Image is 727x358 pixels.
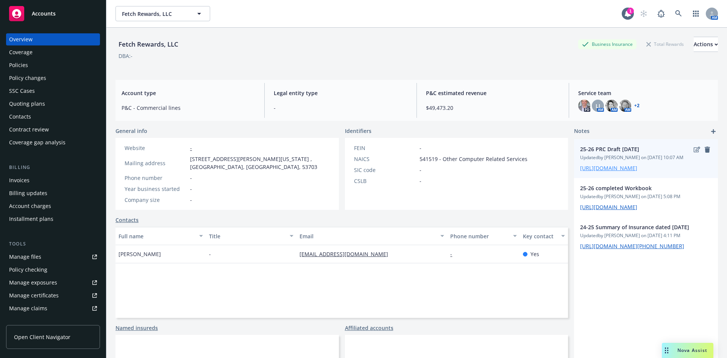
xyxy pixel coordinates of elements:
[6,59,100,71] a: Policies
[9,187,47,199] div: Billing updates
[9,72,46,84] div: Policy changes
[596,102,600,110] span: LI
[6,33,100,45] a: Overview
[125,185,187,193] div: Year business started
[634,103,640,108] a: +2
[9,289,59,302] div: Manage certificates
[345,127,371,135] span: Identifiers
[9,302,47,314] div: Manage claims
[190,185,192,193] span: -
[578,100,590,112] img: photo
[6,164,100,171] div: Billing
[605,100,618,112] img: photo
[450,232,508,240] div: Phone number
[662,343,671,358] div: Drag to move
[574,217,718,256] div: 24-25 Summary of Insurance dated [DATE]Updatedby [PERSON_NAME] on [DATE] 4:11 PM[URL][DOMAIN_NAME...
[580,145,692,153] span: 25-26 PRC Draft [DATE]
[426,104,560,112] span: $49,473.20
[6,98,100,110] a: Quoting plans
[420,144,421,152] span: -
[420,177,421,185] span: -
[619,100,631,112] img: photo
[6,315,100,327] a: Manage BORs
[530,250,539,258] span: Yes
[662,343,713,358] button: Nova Assist
[709,127,718,136] a: add
[190,155,330,171] span: [STREET_ADDRESS][PERSON_NAME][US_STATE] , [GEOGRAPHIC_DATA], [GEOGRAPHIC_DATA], 53703
[694,37,718,52] div: Actions
[115,227,206,245] button: Full name
[209,232,285,240] div: Title
[206,227,296,245] button: Title
[125,144,187,152] div: Website
[627,8,634,14] div: 1
[9,315,45,327] div: Manage BORs
[9,264,47,276] div: Policy checking
[580,154,712,161] span: Updated by [PERSON_NAME] on [DATE] 10:07 AM
[6,277,100,289] span: Manage exposures
[6,251,100,263] a: Manage files
[9,46,33,58] div: Coverage
[580,242,684,250] a: [URL][DOMAIN_NAME][PHONE_NUMBER]
[9,213,53,225] div: Installment plans
[115,216,139,224] a: Contacts
[580,203,637,211] a: [URL][DOMAIN_NAME]
[6,213,100,225] a: Installment plans
[6,187,100,199] a: Billing updates
[6,124,100,136] a: Contract review
[6,174,100,186] a: Invoices
[450,250,458,258] a: -
[9,111,31,123] div: Contacts
[580,223,692,231] span: 24-25 Summary of Insurance dated [DATE]
[345,324,393,332] a: Affiliated accounts
[6,3,100,24] a: Accounts
[300,250,394,258] a: [EMAIL_ADDRESS][DOMAIN_NAME]
[6,72,100,84] a: Policy changes
[643,39,688,49] div: Total Rewards
[6,46,100,58] a: Coverage
[6,289,100,302] a: Manage certificates
[190,196,192,204] span: -
[6,240,100,248] div: Tools
[122,10,187,18] span: Fetch Rewards, LLC
[6,136,100,149] a: Coverage gap analysis
[520,227,568,245] button: Key contact
[115,127,147,135] span: General info
[9,124,49,136] div: Contract review
[6,302,100,314] a: Manage claims
[9,85,35,97] div: SSC Cases
[9,59,28,71] div: Policies
[420,155,527,163] span: 541519 - Other Computer Related Services
[14,333,70,341] span: Open Client Navigator
[119,232,195,240] div: Full name
[574,127,590,136] span: Notes
[578,89,712,97] span: Service team
[703,145,712,154] a: remove
[9,200,51,212] div: Account charges
[580,232,712,239] span: Updated by [PERSON_NAME] on [DATE] 4:11 PM
[574,139,718,178] div: 25-26 PRC Draft [DATE]editremoveUpdatedby [PERSON_NAME] on [DATE] 10:07 AM[URL][DOMAIN_NAME]
[447,227,520,245] button: Phone number
[580,164,637,172] a: [URL][DOMAIN_NAME]
[9,33,33,45] div: Overview
[580,184,692,192] span: 25-26 completed Workbook
[354,155,417,163] div: NAICS
[354,144,417,152] div: FEIN
[6,111,100,123] a: Contacts
[354,177,417,185] div: CSLB
[9,251,41,263] div: Manage files
[578,39,637,49] div: Business Insurance
[190,144,192,152] a: -
[426,89,560,97] span: P&C estimated revenue
[119,250,161,258] span: [PERSON_NAME]
[119,52,133,60] div: DBA: -
[692,145,701,154] a: edit
[636,6,651,21] a: Start snowing
[688,6,704,21] a: Switch app
[122,104,255,112] span: P&C - Commercial lines
[6,264,100,276] a: Policy checking
[9,136,66,149] div: Coverage gap analysis
[125,174,187,182] div: Phone number
[115,324,158,332] a: Named insureds
[694,37,718,52] button: Actions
